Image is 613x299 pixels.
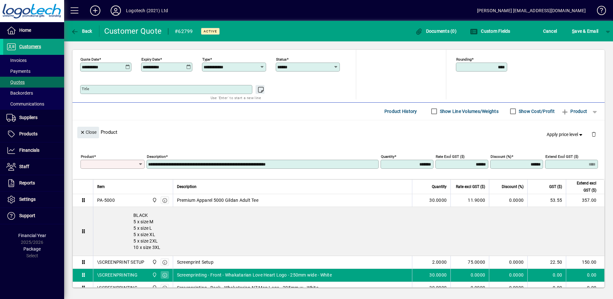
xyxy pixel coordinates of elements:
[19,131,38,136] span: Products
[19,115,38,120] span: Suppliers
[429,272,447,278] span: 30.0000
[544,129,586,140] button: Apply price level
[150,259,158,266] span: Central
[81,154,94,158] mat-label: Product
[456,183,485,190] span: Rate excl GST ($)
[489,282,527,295] td: 0.0000
[384,106,417,116] span: Product History
[19,197,36,202] span: Settings
[572,29,575,34] span: S
[19,44,41,49] span: Customers
[104,26,162,36] div: Customer Quote
[177,259,214,265] span: Screenprint Setup
[202,57,210,61] mat-label: Type
[586,127,601,142] button: Delete
[19,148,39,153] span: Financials
[527,282,566,295] td: 0.00
[19,213,35,218] span: Support
[23,246,41,252] span: Package
[85,5,105,16] button: Add
[19,28,31,33] span: Home
[439,108,499,115] label: Show Line Volumes/Weights
[527,269,566,282] td: 0.00
[80,127,97,138] span: Close
[19,164,29,169] span: Staff
[455,197,485,203] div: 11.9000
[177,272,332,278] span: Screenprinting - Front - Whakatarian Love Heart Logo - 250mm wide - White
[211,94,261,101] mat-hint: Use 'Enter' to start a new line
[543,26,557,36] span: Cancel
[3,110,64,126] a: Suppliers
[456,57,472,61] mat-label: Rounding
[77,127,99,138] button: Close
[455,259,485,265] div: 75.0000
[545,154,578,158] mat-label: Extend excl GST ($)
[97,259,145,265] div: \SCREENPRINT SETUP
[3,98,64,109] a: Communications
[455,272,485,278] div: 0.0000
[80,57,99,61] mat-label: Quote date
[517,108,555,115] label: Show Cost/Profit
[491,154,511,158] mat-label: Discount (%)
[586,131,601,137] app-page-header-button: Delete
[177,197,258,203] span: Premium Apparel 5000 Gildan Adult Tee
[561,106,587,116] span: Product
[470,29,510,34] span: Custom Fields
[413,25,458,37] button: Documents (0)
[6,90,33,96] span: Backorders
[6,101,44,107] span: Communications
[97,197,115,203] div: PA-5000
[3,55,64,66] a: Invoices
[3,175,64,191] a: Reports
[18,233,46,238] span: Financial Year
[572,26,598,36] span: ave & Email
[276,57,287,61] mat-label: Status
[69,25,94,37] button: Back
[3,159,64,175] a: Staff
[150,284,158,291] span: Central
[415,29,457,34] span: Documents (0)
[76,129,101,135] app-page-header-button: Close
[71,29,92,34] span: Back
[477,5,586,16] div: [PERSON_NAME] [EMAIL_ADDRESS][DOMAIN_NAME]
[489,269,527,282] td: 0.0000
[489,256,527,269] td: 0.0000
[432,259,447,265] span: 2.0000
[549,183,562,190] span: GST ($)
[381,154,394,158] mat-label: Quantity
[502,183,524,190] span: Discount (%)
[19,180,35,185] span: Reports
[204,29,217,33] span: Active
[97,183,105,190] span: Item
[3,126,64,142] a: Products
[429,197,447,203] span: 30.0000
[3,77,64,88] a: Quotes
[177,285,318,291] span: Screenprinting - Back - Whakatarian NZ Map Logo - 205mm w - White
[429,285,447,291] span: 30.0000
[6,80,25,85] span: Quotes
[3,208,64,224] a: Support
[126,5,168,16] div: Logotech (2021) Ltd
[82,87,89,91] mat-label: Title
[150,197,158,204] span: Central
[489,194,527,207] td: 0.0000
[177,183,197,190] span: Description
[141,57,160,61] mat-label: Expiry date
[566,194,604,207] td: 357.00
[527,194,566,207] td: 53.55
[558,106,590,117] button: Product
[566,269,604,282] td: 0.00
[147,154,166,158] mat-label: Description
[175,26,193,37] div: #62799
[432,183,447,190] span: Quantity
[436,154,465,158] mat-label: Rate excl GST ($)
[566,256,604,269] td: 150.00
[6,69,30,74] span: Payments
[6,58,27,63] span: Invoices
[570,180,596,194] span: Extend excl GST ($)
[105,5,126,16] button: Profile
[527,256,566,269] td: 22.50
[3,192,64,208] a: Settings
[72,120,605,144] div: Product
[542,25,559,37] button: Cancel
